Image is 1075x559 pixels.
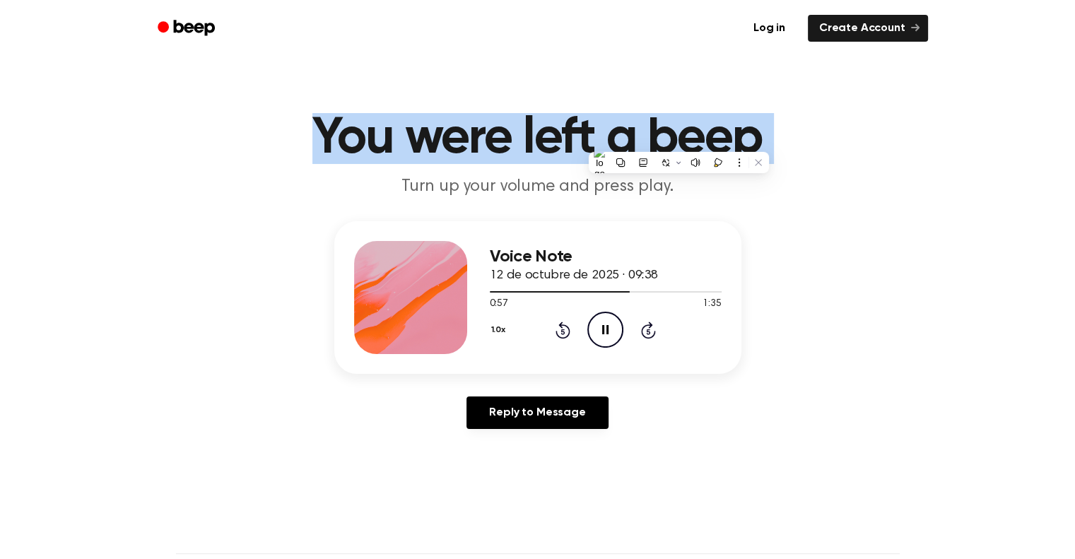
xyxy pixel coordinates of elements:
a: Log in [739,12,799,45]
a: Reply to Message [466,396,608,429]
p: Turn up your volume and press play. [266,175,809,199]
span: 0:57 [490,297,508,312]
span: 1:35 [703,297,721,312]
h3: Voice Note [490,247,722,266]
button: 1.0x [490,318,511,342]
h1: You were left a beep [176,113,900,164]
a: Create Account [808,15,928,42]
span: 12 de octubre de 2025 · 09:38 [490,269,658,282]
a: Beep [148,15,228,42]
